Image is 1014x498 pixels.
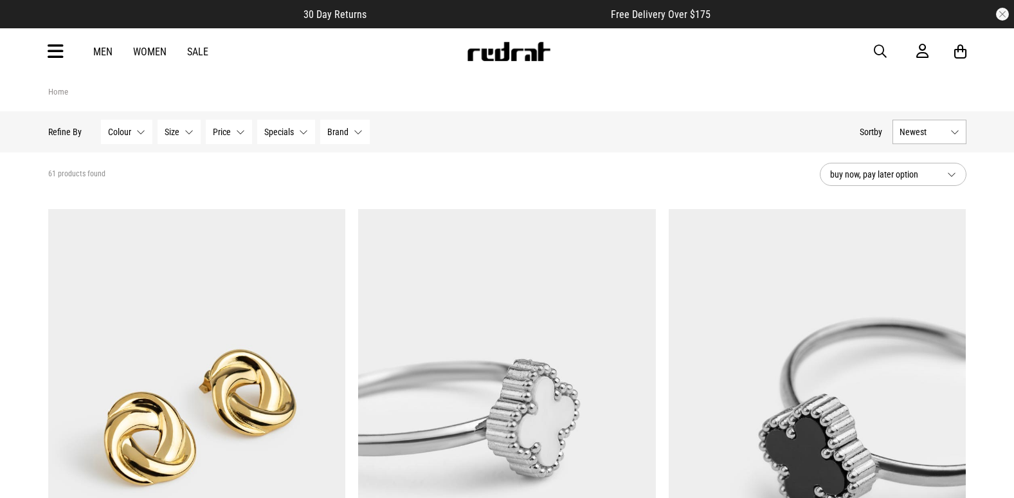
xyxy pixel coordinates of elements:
span: Newest [900,127,945,137]
span: Free Delivery Over $175 [611,8,711,21]
button: buy now, pay later option [820,163,966,186]
button: Sortby [860,124,882,140]
span: 61 products found [48,169,105,180]
button: Price [206,120,252,144]
span: Brand [327,127,349,137]
a: Home [48,87,68,97]
a: Sale [187,46,208,58]
button: Size [158,120,201,144]
button: Brand [320,120,370,144]
button: Specials [257,120,315,144]
a: Men [93,46,113,58]
button: Colour [101,120,152,144]
span: by [874,127,882,137]
span: Colour [108,127,131,137]
span: Size [165,127,179,137]
a: Women [133,46,167,58]
iframe: Customer reviews powered by Trustpilot [392,8,585,21]
span: 30 Day Returns [303,8,367,21]
img: Redrat logo [466,42,551,61]
span: buy now, pay later option [830,167,937,182]
span: Specials [264,127,294,137]
span: Price [213,127,231,137]
p: Refine By [48,127,82,137]
button: Newest [892,120,966,144]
